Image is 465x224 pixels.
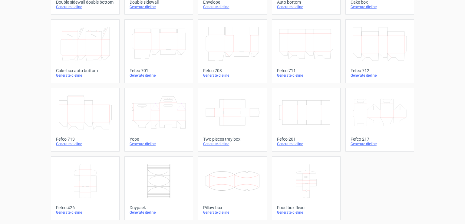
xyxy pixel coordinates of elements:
div: Generate dieline [130,5,188,9]
div: Generate dieline [277,142,335,146]
div: Fefco 712 [351,68,409,73]
a: Fefco 701Generate dieline [124,19,193,83]
a: Fefco 713Generate dieline [51,88,120,152]
div: Generate dieline [203,142,262,146]
div: Two pieces tray box [203,137,262,142]
a: Fefco 711Generate dieline [272,19,341,83]
div: Generate dieline [277,210,335,215]
div: Generate dieline [203,5,262,9]
div: Fefco 713 [56,137,114,142]
div: Generate dieline [56,73,114,78]
div: Generate dieline [351,5,409,9]
a: Fefco 201Generate dieline [272,88,341,152]
div: Fefco 426 [56,205,114,210]
div: Generate dieline [130,142,188,146]
div: Fefco 711 [277,68,335,73]
a: Two pieces tray boxGenerate dieline [198,88,267,152]
a: Pillow boxGenerate dieline [198,156,267,220]
div: Generate dieline [351,73,409,78]
div: Generate dieline [56,5,114,9]
div: Generate dieline [130,210,188,215]
div: Doypack [130,205,188,210]
a: YopeGenerate dieline [124,88,193,152]
a: Cake box auto bottomGenerate dieline [51,19,120,83]
a: Fefco 217Generate dieline [345,88,414,152]
div: Generate dieline [203,210,262,215]
div: Generate dieline [56,142,114,146]
div: Generate dieline [56,210,114,215]
a: Fefco 703Generate dieline [198,19,267,83]
div: Generate dieline [277,73,335,78]
div: Yope [130,137,188,142]
div: Generate dieline [277,5,335,9]
div: Cake box auto bottom [56,68,114,73]
a: Fefco 426Generate dieline [51,156,120,220]
div: Fefco 217 [351,137,409,142]
div: Fefco 701 [130,68,188,73]
div: Generate dieline [130,73,188,78]
div: Fefco 201 [277,137,335,142]
div: Generate dieline [203,73,262,78]
div: Fefco 703 [203,68,262,73]
a: Food box flexoGenerate dieline [272,156,341,220]
a: Fefco 712Generate dieline [345,19,414,83]
div: Food box flexo [277,205,335,210]
div: Generate dieline [351,142,409,146]
div: Pillow box [203,205,262,210]
a: DoypackGenerate dieline [124,156,193,220]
